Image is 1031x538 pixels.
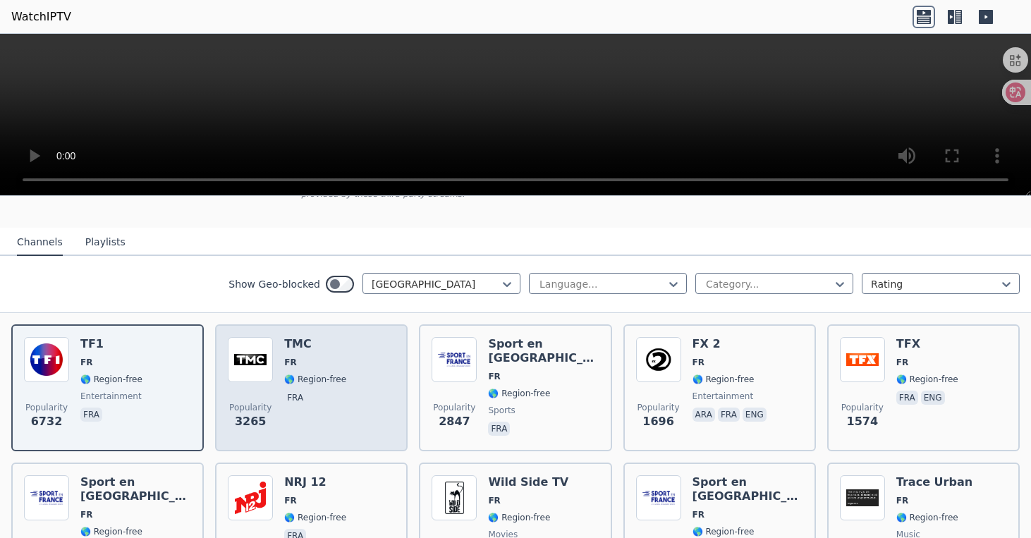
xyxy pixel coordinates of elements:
h6: TMC [284,337,346,351]
a: WatchIPTV [11,8,71,25]
h6: Sport en [GEOGRAPHIC_DATA] [80,475,191,503]
span: Popularity [637,402,680,413]
span: Popularity [433,402,475,413]
span: Popularity [25,402,68,413]
img: TMC [228,337,273,382]
span: 🌎 Region-free [80,374,142,385]
span: 🌎 Region-free [896,512,958,523]
h6: TF1 [80,337,142,351]
img: TF1 [24,337,69,382]
span: 🌎 Region-free [488,388,550,399]
span: Popularity [229,402,272,413]
img: Sport en France [636,475,681,520]
span: 🌎 Region-free [284,374,346,385]
span: 2847 [439,413,470,430]
button: Playlists [85,229,126,256]
span: 1574 [847,413,879,430]
img: Trace Urban [840,475,885,520]
img: FX 2 [636,337,681,382]
span: 🌎 Region-free [284,512,346,523]
p: ara [693,408,715,422]
span: FR [896,495,908,506]
span: FR [896,357,908,368]
span: 🌎 Region-free [488,512,550,523]
p: eng [743,408,767,422]
span: entertainment [80,391,142,402]
h6: Wild Side TV [488,475,568,489]
span: 1696 [642,413,674,430]
span: FR [693,509,704,520]
span: FR [284,357,296,368]
span: 🌎 Region-free [693,526,755,537]
h6: FX 2 [693,337,769,351]
h6: NRJ 12 [284,475,346,489]
span: 6732 [31,413,63,430]
img: Sport en France [432,337,477,382]
span: FR [80,357,92,368]
span: entertainment [693,391,754,402]
img: Wild Side TV [432,475,477,520]
span: Popularity [841,402,884,413]
span: 🌎 Region-free [80,526,142,537]
span: FR [80,509,92,520]
p: fra [284,391,306,405]
span: FR [284,495,296,506]
h6: Sport en [GEOGRAPHIC_DATA] [693,475,803,503]
span: 🌎 Region-free [896,374,958,385]
span: FR [488,495,500,506]
p: fra [488,422,510,436]
span: FR [488,371,500,382]
img: TFX [840,337,885,382]
span: sports [488,405,515,416]
span: 3265 [235,413,267,430]
h6: Sport en [GEOGRAPHIC_DATA] [488,337,599,365]
img: NRJ 12 [228,475,273,520]
span: FR [693,357,704,368]
span: 🌎 Region-free [693,374,755,385]
h6: Trace Urban [896,475,974,489]
p: fra [718,408,740,422]
h6: TFX [896,337,958,351]
p: eng [921,391,945,405]
img: Sport en France [24,475,69,520]
button: Channels [17,229,63,256]
p: fra [80,408,102,422]
label: Show Geo-blocked [228,277,320,291]
p: fra [896,391,918,405]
